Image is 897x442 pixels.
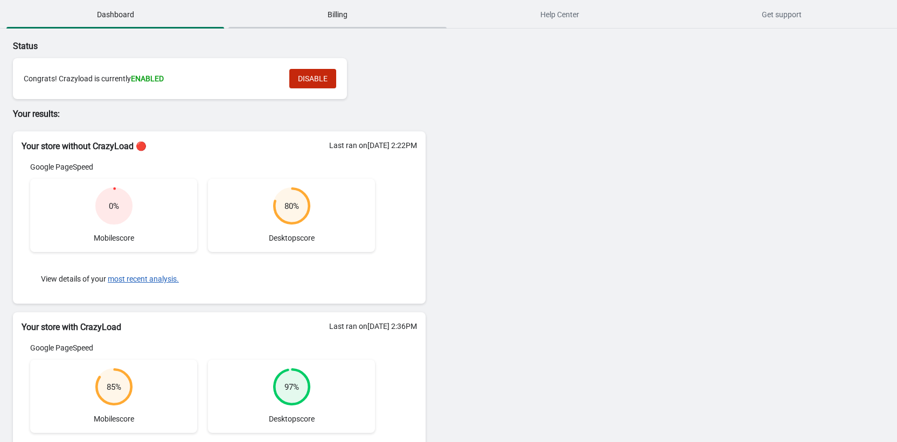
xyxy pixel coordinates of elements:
h2: Your store without CrazyLoad 🔴 [22,140,417,153]
div: Google PageSpeed [30,162,375,172]
button: DISABLE [289,69,336,88]
span: Get support [673,5,891,24]
span: ENABLED [131,74,164,83]
span: Help Center [451,5,669,24]
div: Last ran on [DATE] 2:22PM [329,140,417,151]
div: 80 % [284,201,299,212]
div: Congrats! Crazyload is currently [24,73,279,84]
button: most recent analysis. [108,275,179,283]
div: Mobile score [30,179,197,252]
div: 85 % [107,382,121,392]
div: Last ran on [DATE] 2:36PM [329,321,417,332]
div: Desktop score [208,179,375,252]
span: DISABLE [298,74,328,83]
div: 0 % [109,201,119,212]
button: Dashboard [4,1,226,29]
span: Billing [228,5,446,24]
p: Your results: [13,108,426,121]
div: Mobile score [30,360,197,433]
h2: Your store with CrazyLoad [22,321,417,334]
span: Dashboard [6,5,224,24]
div: 97 % [284,382,299,392]
div: Desktop score [208,360,375,433]
div: Google PageSpeed [30,342,375,353]
p: Status [13,40,426,53]
div: View details of your [30,263,375,295]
